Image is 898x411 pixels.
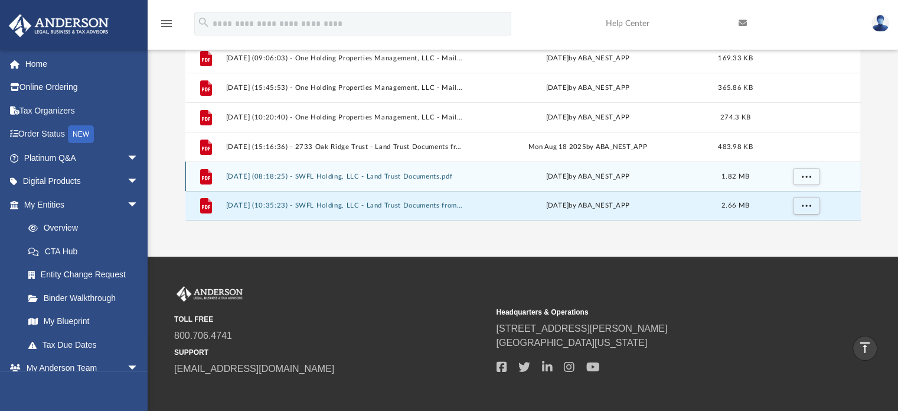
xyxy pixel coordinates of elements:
a: Tax Organizers [8,99,156,122]
a: My Entitiesarrow_drop_down [8,193,156,216]
a: My Anderson Teamarrow_drop_down [8,357,151,380]
i: menu [159,17,174,31]
a: Overview [17,216,156,240]
img: Anderson Advisors Platinum Portal [5,14,112,37]
div: by ABA_NEST_APP [469,201,707,212]
a: menu [159,22,174,31]
small: Headquarters & Operations [496,307,809,318]
div: [DATE] by ABA_NEST_APP [469,83,707,93]
span: [DATE] [546,203,569,209]
button: [DATE] (15:45:53) - One Holding Properties Management, LLC - Mail from Bank OZK.pdf [226,84,463,92]
a: [STREET_ADDRESS][PERSON_NAME] [496,323,667,334]
span: 274.3 KB [720,114,750,121]
img: Anderson Advisors Platinum Portal [174,286,245,302]
span: arrow_drop_down [127,146,151,170]
small: SUPPORT [174,347,488,358]
a: vertical_align_top [853,336,877,361]
span: 365.86 KB [718,85,752,91]
a: Binder Walkthrough [17,286,156,310]
a: 800.706.4741 [174,331,232,341]
span: arrow_drop_down [127,357,151,381]
div: NEW [68,125,94,143]
span: arrow_drop_down [127,170,151,194]
span: arrow_drop_down [127,193,151,217]
button: [DATE] (09:06:03) - One Holding Properties Management, LLC - Mail from Bank OZK.pdf [226,54,463,62]
i: search [197,16,210,29]
a: My Blueprint [17,310,151,334]
span: 2.66 MB [721,203,749,209]
a: [GEOGRAPHIC_DATA][US_STATE] [496,338,647,348]
button: [DATE] (08:18:25) - SWFL Holding, LLC - Land Trust Documents.pdf [226,173,463,180]
button: [DATE] (10:20:40) - One Holding Properties Management, LLC - Mail from Bank OZK.pdf [226,114,463,121]
small: TOLL FREE [174,314,488,325]
div: [DATE] by ABA_NEST_APP [469,171,707,182]
button: More options [792,198,819,215]
a: Digital Productsarrow_drop_down [8,170,156,193]
a: CTA Hub [17,240,156,263]
a: Online Ordering [8,76,156,99]
span: 1.82 MB [721,173,749,180]
a: Platinum Q&Aarrow_drop_down [8,146,156,170]
span: 483.98 KB [718,144,752,150]
img: User Pic [871,15,889,32]
a: Tax Due Dates [17,333,156,357]
div: Mon Aug 18 2025 by ABA_NEST_APP [469,142,707,153]
div: [DATE] by ABA_NEST_APP [469,112,707,123]
a: Entity Change Request [17,263,156,287]
button: More options [792,168,819,186]
i: vertical_align_top [858,341,872,355]
a: Order StatusNEW [8,122,156,147]
a: [EMAIL_ADDRESS][DOMAIN_NAME] [174,364,334,374]
div: [DATE] by ABA_NEST_APP [469,53,707,64]
span: 169.33 KB [718,55,752,62]
button: [DATE] (15:16:36) - 2733 Oak Ridge Trust - Land Trust Documents from City of [GEOGRAPHIC_DATA][PE... [226,143,463,151]
button: [DATE] (10:35:23) - SWFL Holding, LLC - Land Trust Documents from [PERSON_NAME].pdf [226,202,463,210]
a: Home [8,52,156,76]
